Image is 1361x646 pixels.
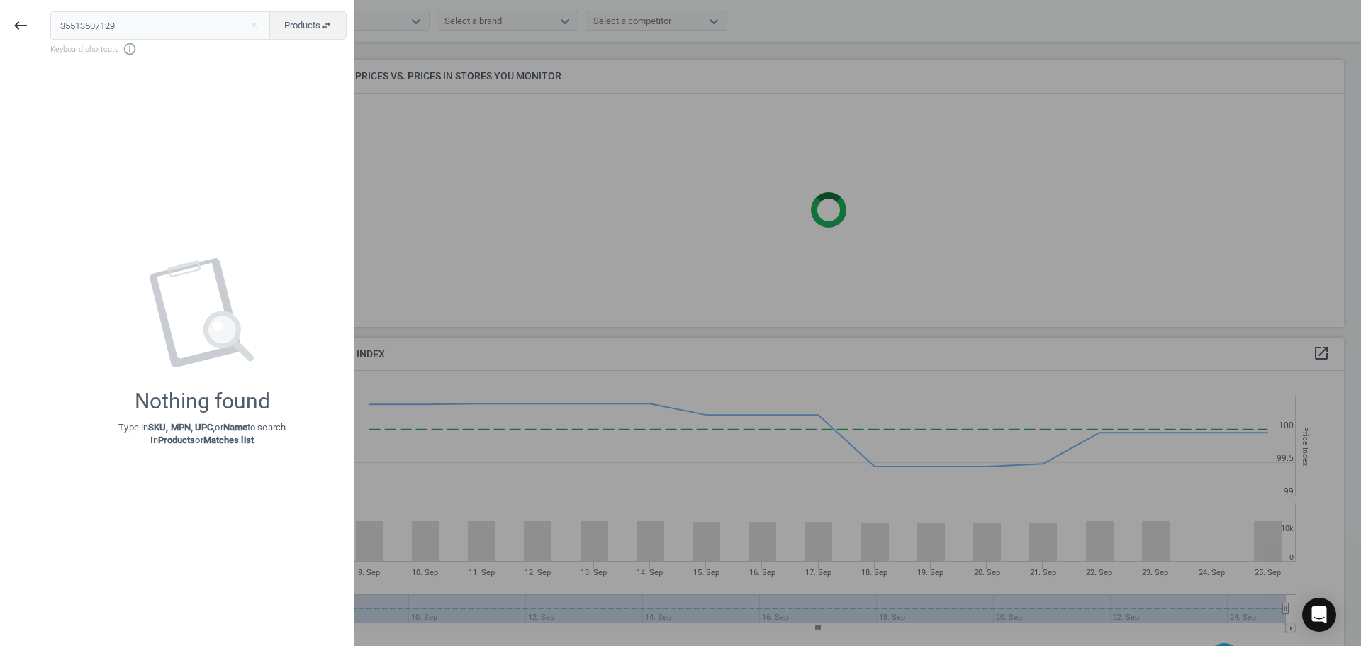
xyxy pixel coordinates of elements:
[123,42,137,56] i: info_outline
[158,435,196,445] strong: Products
[135,389,270,414] div: Nothing found
[223,422,247,433] strong: Name
[148,422,215,433] strong: SKU, MPN, UPC,
[1302,598,1336,632] div: Open Intercom Messenger
[284,19,332,32] span: Products
[269,11,347,40] button: Productsswap_horiz
[50,11,271,40] input: Enter the SKU or product name
[12,17,29,34] i: keyboard_backspace
[243,19,264,32] button: Close
[50,42,347,56] span: Keyboard shortcuts
[118,421,286,447] p: Type in or to search in or
[4,9,37,43] button: keyboard_backspace
[320,20,332,31] i: swap_horiz
[203,435,254,445] strong: Matches list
